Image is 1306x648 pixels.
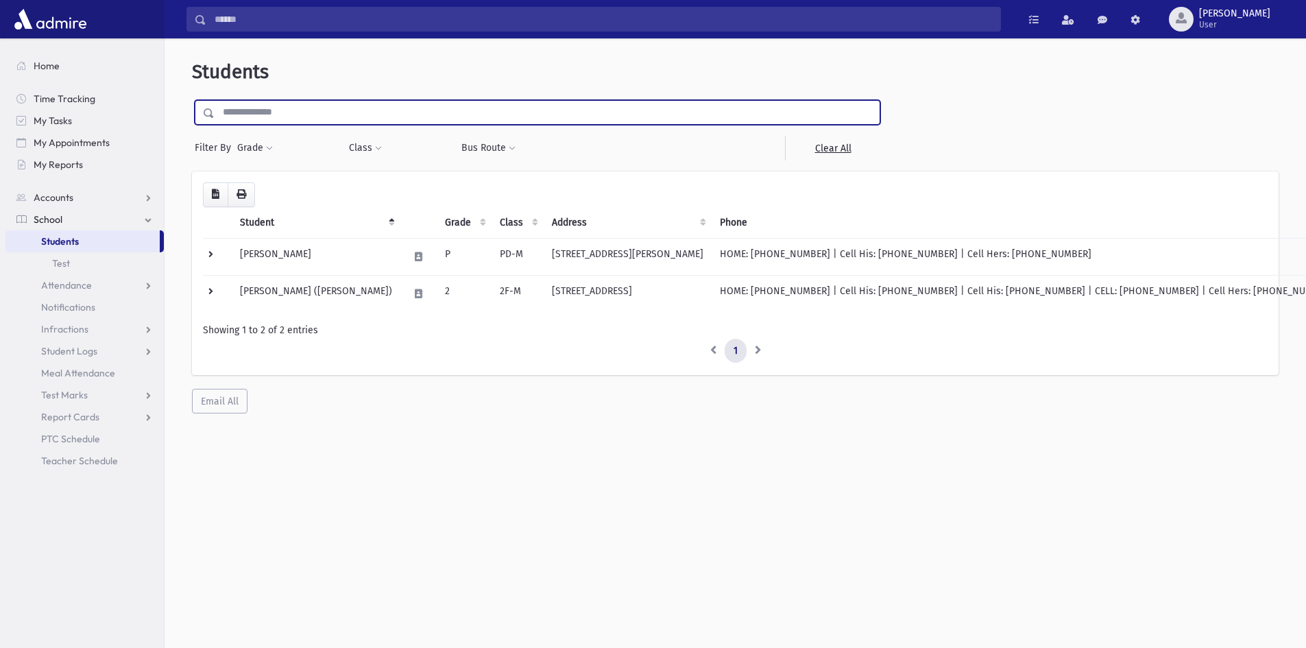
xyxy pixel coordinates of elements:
button: Email All [192,389,247,413]
span: Notifications [41,301,95,313]
span: [PERSON_NAME] [1199,8,1270,19]
span: My Tasks [34,115,72,127]
th: Address: activate to sort column ascending [544,207,712,239]
span: My Reports [34,158,83,171]
span: Time Tracking [34,93,95,105]
a: Notifications [5,296,164,318]
a: Clear All [785,136,880,160]
button: Bus Route [461,136,516,160]
button: Print [228,182,255,207]
td: 2 [437,275,492,312]
button: Grade [237,136,274,160]
td: 2F-M [492,275,544,312]
a: My Tasks [5,110,164,132]
a: Teacher Schedule [5,450,164,472]
span: Teacher Schedule [41,455,118,467]
td: [PERSON_NAME] ([PERSON_NAME]) [232,275,400,312]
a: Attendance [5,274,164,296]
span: Student Logs [41,345,97,357]
th: Class: activate to sort column ascending [492,207,544,239]
div: Showing 1 to 2 of 2 entries [203,323,1268,337]
a: Test Marks [5,384,164,406]
a: Meal Attendance [5,362,164,384]
a: Infractions [5,318,164,340]
span: Attendance [41,279,92,291]
button: Class [348,136,383,160]
span: Meal Attendance [41,367,115,379]
a: My Appointments [5,132,164,154]
span: My Appointments [34,136,110,149]
td: [STREET_ADDRESS] [544,275,712,312]
a: Test [5,252,164,274]
td: PD-M [492,238,544,275]
a: My Reports [5,154,164,176]
span: PTC Schedule [41,433,100,445]
a: Student Logs [5,340,164,362]
span: Home [34,60,60,72]
td: [PERSON_NAME] [232,238,400,275]
th: Grade: activate to sort column ascending [437,207,492,239]
span: User [1199,19,1270,30]
span: Students [41,235,79,248]
span: Accounts [34,191,73,204]
a: Report Cards [5,406,164,428]
span: Report Cards [41,411,99,423]
a: Home [5,55,164,77]
td: P [437,238,492,275]
td: [STREET_ADDRESS][PERSON_NAME] [544,238,712,275]
img: AdmirePro [11,5,90,33]
span: School [34,213,62,226]
a: PTC Schedule [5,428,164,450]
span: Test Marks [41,389,88,401]
a: Accounts [5,187,164,208]
span: Filter By [195,141,237,155]
a: Time Tracking [5,88,164,110]
a: 1 [725,339,747,363]
th: Student: activate to sort column descending [232,207,400,239]
button: CSV [203,182,228,207]
span: Students [192,60,269,83]
span: Infractions [41,323,88,335]
a: School [5,208,164,230]
input: Search [206,7,1000,32]
a: Students [5,230,160,252]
